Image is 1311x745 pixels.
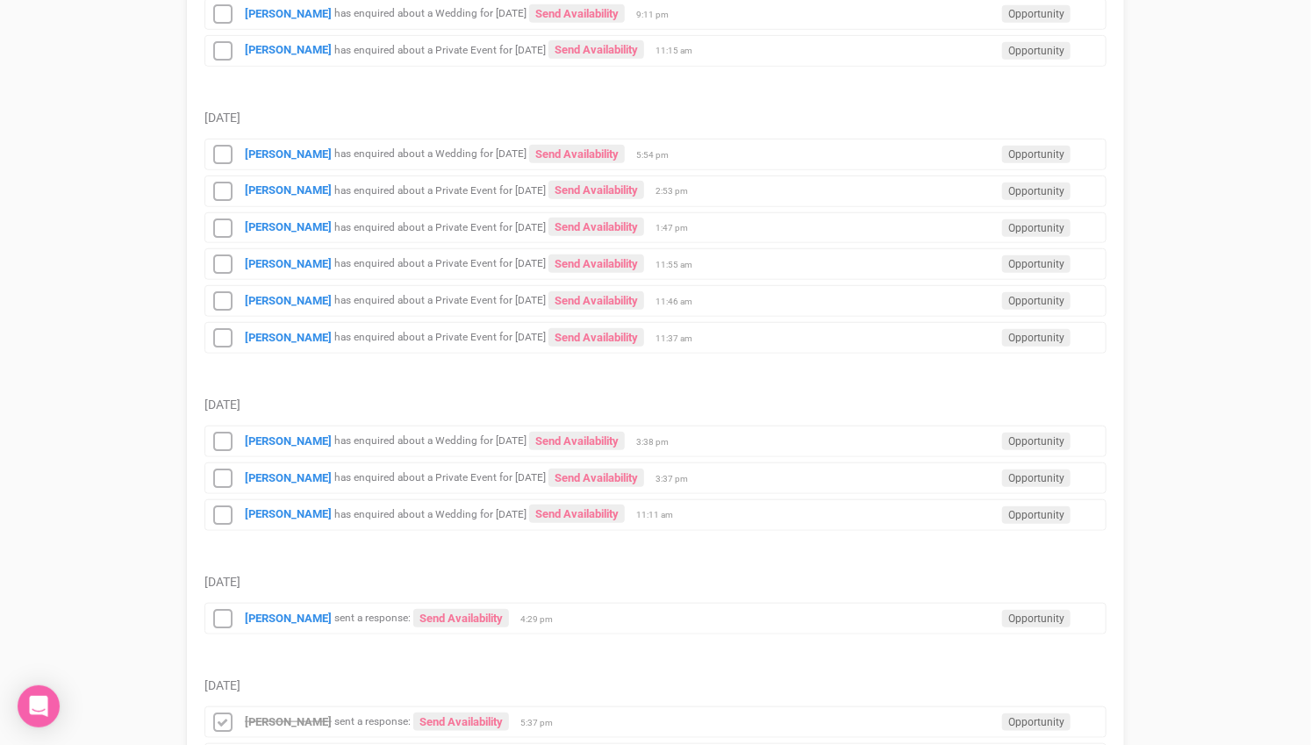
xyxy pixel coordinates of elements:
div: Open Intercom Messenger [18,685,60,727]
span: Opportunity [1002,292,1071,310]
a: [PERSON_NAME] [245,7,332,20]
a: [PERSON_NAME] [245,331,332,344]
span: Opportunity [1002,329,1071,347]
small: has enquired about a Wedding for [DATE] [334,8,527,20]
a: [PERSON_NAME] [245,715,332,728]
span: Opportunity [1002,219,1071,237]
span: Opportunity [1002,255,1071,273]
a: [PERSON_NAME] [245,147,332,161]
a: [PERSON_NAME] [245,294,332,307]
a: Send Availability [548,328,644,347]
small: has enquired about a Wedding for [DATE] [334,435,527,448]
span: Opportunity [1002,610,1071,627]
span: 11:37 am [655,333,699,345]
a: [PERSON_NAME] [245,257,332,270]
small: sent a response: [334,716,411,728]
span: Opportunity [1002,183,1071,200]
a: [PERSON_NAME] [245,43,332,56]
span: 11:55 am [655,259,699,271]
h5: [DATE] [204,398,1107,412]
span: 3:38 pm [636,436,680,448]
a: Send Availability [548,40,644,59]
a: Send Availability [413,713,509,731]
h5: [DATE] [204,576,1107,589]
span: 11:46 am [655,296,699,308]
a: [PERSON_NAME] [245,507,332,520]
span: 3:37 pm [655,473,699,485]
a: Send Availability [548,218,644,236]
span: 4:29 pm [520,613,564,626]
small: has enquired about a Private Event for [DATE] [334,295,546,307]
span: 5:54 pm [636,149,680,161]
a: Send Availability [548,254,644,273]
small: has enquired about a Private Event for [DATE] [334,472,546,484]
span: Opportunity [1002,713,1071,731]
span: 11:11 am [636,509,680,521]
span: Opportunity [1002,506,1071,524]
a: Send Availability [548,181,644,199]
span: 5:37 pm [520,717,564,729]
h5: [DATE] [204,679,1107,692]
span: Opportunity [1002,42,1071,60]
small: has enquired about a Private Event for [DATE] [334,221,546,233]
a: [PERSON_NAME] [245,612,332,625]
span: 2:53 pm [655,185,699,197]
h5: [DATE] [204,111,1107,125]
small: sent a response: [334,612,411,625]
small: has enquired about a Private Event for [DATE] [334,184,546,197]
small: has enquired about a Wedding for [DATE] [334,148,527,161]
a: Send Availability [548,469,644,487]
a: [PERSON_NAME] [245,434,332,448]
a: Send Availability [529,145,625,163]
span: Opportunity [1002,146,1071,163]
span: Opportunity [1002,5,1071,23]
a: [PERSON_NAME] [245,220,332,233]
a: [PERSON_NAME] [245,471,332,484]
span: Opportunity [1002,433,1071,450]
a: Send Availability [529,505,625,523]
small: has enquired about a Wedding for [DATE] [334,508,527,520]
a: Send Availability [548,291,644,310]
small: has enquired about a Private Event for [DATE] [334,332,546,344]
small: has enquired about a Private Event for [DATE] [334,44,546,56]
span: 11:15 am [655,45,699,57]
span: 9:11 pm [636,9,680,21]
a: Send Availability [529,4,625,23]
span: 1:47 pm [655,222,699,234]
a: [PERSON_NAME] [245,183,332,197]
a: Send Availability [529,432,625,450]
span: Opportunity [1002,469,1071,487]
small: has enquired about a Private Event for [DATE] [334,258,546,270]
a: Send Availability [413,609,509,627]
